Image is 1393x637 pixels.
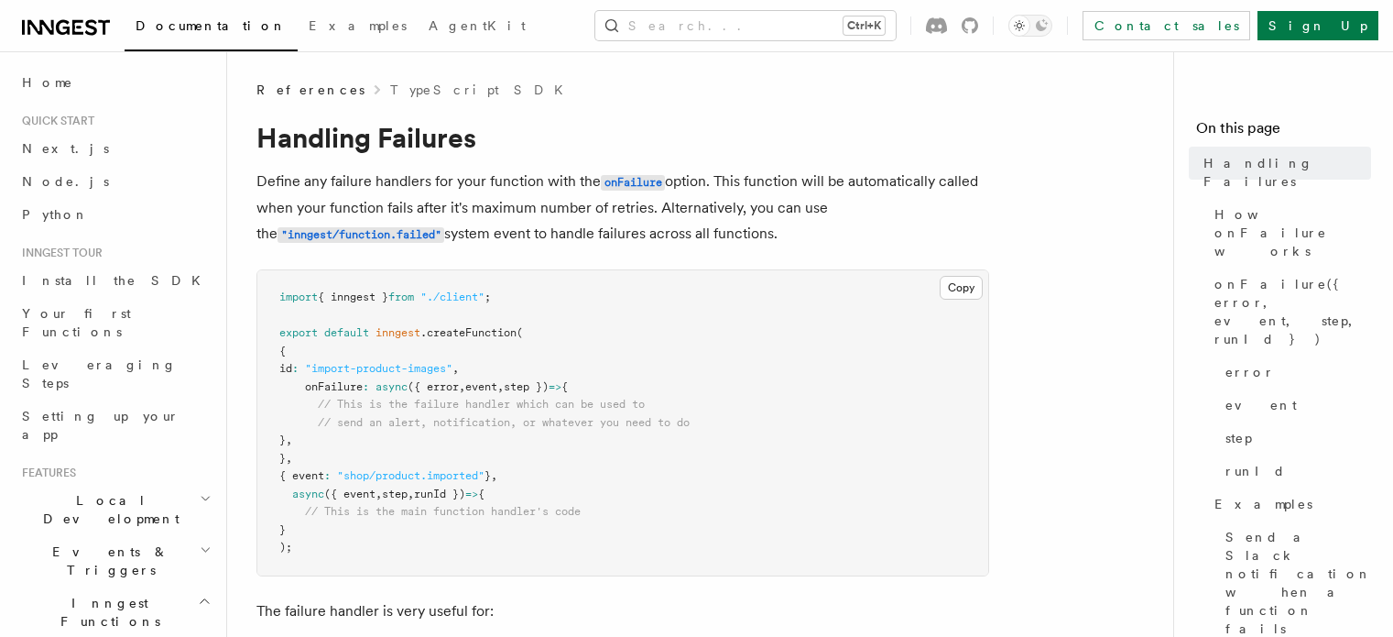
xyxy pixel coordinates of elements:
a: onFailure({ error, event, step, runId }) [1207,268,1371,356]
span: : [324,469,331,482]
span: id [279,362,292,375]
code: "inngest/function.failed" [278,227,444,243]
span: Leveraging Steps [22,357,177,390]
span: from [388,291,414,303]
span: Install the SDK [22,273,212,288]
span: ({ event [324,488,375,500]
a: Sign Up [1257,11,1378,40]
button: Local Development [15,484,215,535]
button: Toggle dark mode [1008,15,1052,37]
a: Examples [1207,488,1371,521]
span: Inngest tour [15,246,103,260]
span: inngest [375,326,420,339]
span: } [484,469,491,482]
span: { event [279,469,324,482]
span: error [1225,363,1275,381]
button: Copy [940,276,983,300]
span: step [382,488,408,500]
span: , [286,434,292,446]
span: { inngest } [318,291,388,303]
a: How onFailure works [1207,198,1371,268]
span: Setting up your app [22,409,180,442]
span: Your first Functions [22,306,131,339]
a: Leveraging Steps [15,348,215,400]
span: // This is the main function handler's code [305,505,581,518]
span: => [549,380,561,393]
span: : [292,362,299,375]
span: Handling Failures [1203,154,1371,191]
span: , [286,452,292,465]
span: onFailure [305,380,363,393]
a: TypeScript SDK [390,81,574,99]
span: Quick start [15,114,94,128]
span: Home [22,73,73,92]
span: Next.js [22,141,109,156]
span: ; [484,291,491,303]
a: error [1218,356,1371,389]
span: , [375,488,382,500]
a: Handling Failures [1196,147,1371,198]
span: { [478,488,484,500]
span: onFailure({ error, event, step, runId }) [1214,275,1371,348]
span: How onFailure works [1214,205,1371,260]
kbd: Ctrl+K [843,16,885,35]
span: References [256,81,365,99]
a: Examples [298,5,418,49]
span: ( [517,326,523,339]
span: ({ error [408,380,459,393]
p: The failure handler is very useful for: [256,599,989,624]
span: Inngest Functions [15,594,198,631]
a: Python [15,198,215,231]
span: } [279,523,286,536]
span: event [1225,396,1297,414]
span: ); [279,541,292,554]
a: "inngest/function.failed" [278,225,444,242]
a: Setting up your app [15,400,215,451]
a: step [1218,422,1371,455]
a: runId [1218,455,1371,488]
span: runId }) [414,488,465,500]
a: Home [15,66,215,99]
span: event [465,380,497,393]
a: Your first Functions [15,297,215,348]
span: AgentKit [429,18,526,33]
span: "import-product-images" [305,362,452,375]
span: , [459,380,465,393]
a: Next.js [15,132,215,165]
span: } [279,434,286,446]
a: Contact sales [1083,11,1250,40]
span: , [408,488,414,500]
span: Node.js [22,174,109,189]
span: // This is the failure handler which can be used to [318,398,645,411]
span: , [491,469,497,482]
span: Events & Triggers [15,543,200,579]
h4: On this page [1196,117,1371,147]
span: "./client" [420,291,484,303]
span: runId [1225,462,1286,480]
a: onFailure [601,172,665,190]
span: async [375,380,408,393]
span: : [363,380,369,393]
span: default [324,326,369,339]
span: , [497,380,504,393]
code: onFailure [601,175,665,191]
a: event [1218,389,1371,422]
a: Documentation [125,5,298,51]
span: { [279,345,286,357]
a: Install the SDK [15,264,215,297]
h1: Handling Failures [256,121,989,154]
span: .createFunction [420,326,517,339]
span: "shop/product.imported" [337,469,484,482]
a: Node.js [15,165,215,198]
span: { [561,380,568,393]
a: AgentKit [418,5,537,49]
span: Documentation [136,18,287,33]
span: Features [15,466,76,480]
span: import [279,291,318,303]
span: Examples [309,18,407,33]
button: Search...Ctrl+K [595,11,896,40]
span: step }) [504,380,549,393]
span: export [279,326,318,339]
span: } [279,452,286,465]
span: Local Development [15,491,200,528]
